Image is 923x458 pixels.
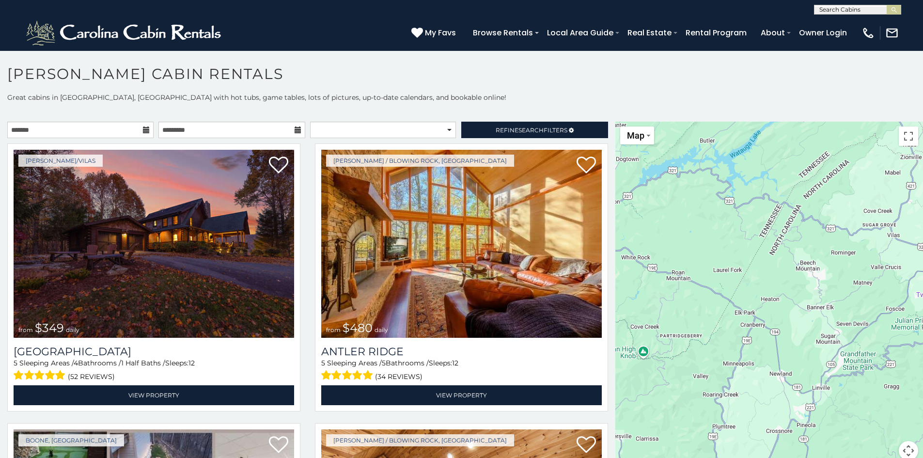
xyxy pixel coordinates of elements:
[343,321,373,335] span: $480
[321,345,602,358] a: Antler Ridge
[14,359,17,367] span: 5
[452,359,458,367] span: 12
[66,326,79,333] span: daily
[577,435,596,456] a: Add to favorites
[899,126,918,146] button: Toggle fullscreen view
[35,321,64,335] span: $349
[74,359,78,367] span: 4
[885,26,899,40] img: mail-regular-white.png
[269,435,288,456] a: Add to favorites
[620,126,654,144] button: Change map style
[468,24,538,41] a: Browse Rentals
[14,345,294,358] a: [GEOGRAPHIC_DATA]
[68,370,115,383] span: (52 reviews)
[18,434,124,446] a: Boone, [GEOGRAPHIC_DATA]
[321,385,602,405] a: View Property
[861,26,875,40] img: phone-regular-white.png
[14,385,294,405] a: View Property
[321,150,602,338] a: from $480 daily
[756,24,790,41] a: About
[14,150,294,338] a: from $349 daily
[681,24,751,41] a: Rental Program
[425,27,456,39] span: My Favs
[577,156,596,176] a: Add to favorites
[382,359,386,367] span: 5
[18,155,103,167] a: [PERSON_NAME]/Vilas
[121,359,165,367] span: 1 Half Baths /
[321,150,602,338] img: 1714397585_thumbnail.jpeg
[14,358,294,383] div: Sleeping Areas / Bathrooms / Sleeps:
[14,150,294,338] img: 1756500887_thumbnail.jpeg
[269,156,288,176] a: Add to favorites
[542,24,618,41] a: Local Area Guide
[518,126,544,134] span: Search
[461,122,608,138] a: RefineSearchFilters
[794,24,852,41] a: Owner Login
[496,126,567,134] span: Refine Filters
[188,359,195,367] span: 12
[326,434,514,446] a: [PERSON_NAME] / Blowing Rock, [GEOGRAPHIC_DATA]
[321,358,602,383] div: Sleeping Areas / Bathrooms / Sleeps:
[375,326,388,333] span: daily
[627,130,644,141] span: Map
[375,370,422,383] span: (34 reviews)
[321,359,325,367] span: 5
[24,18,225,47] img: White-1-2.png
[18,326,33,333] span: from
[14,345,294,358] h3: Diamond Creek Lodge
[411,27,458,39] a: My Favs
[623,24,676,41] a: Real Estate
[326,326,341,333] span: from
[326,155,514,167] a: [PERSON_NAME] / Blowing Rock, [GEOGRAPHIC_DATA]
